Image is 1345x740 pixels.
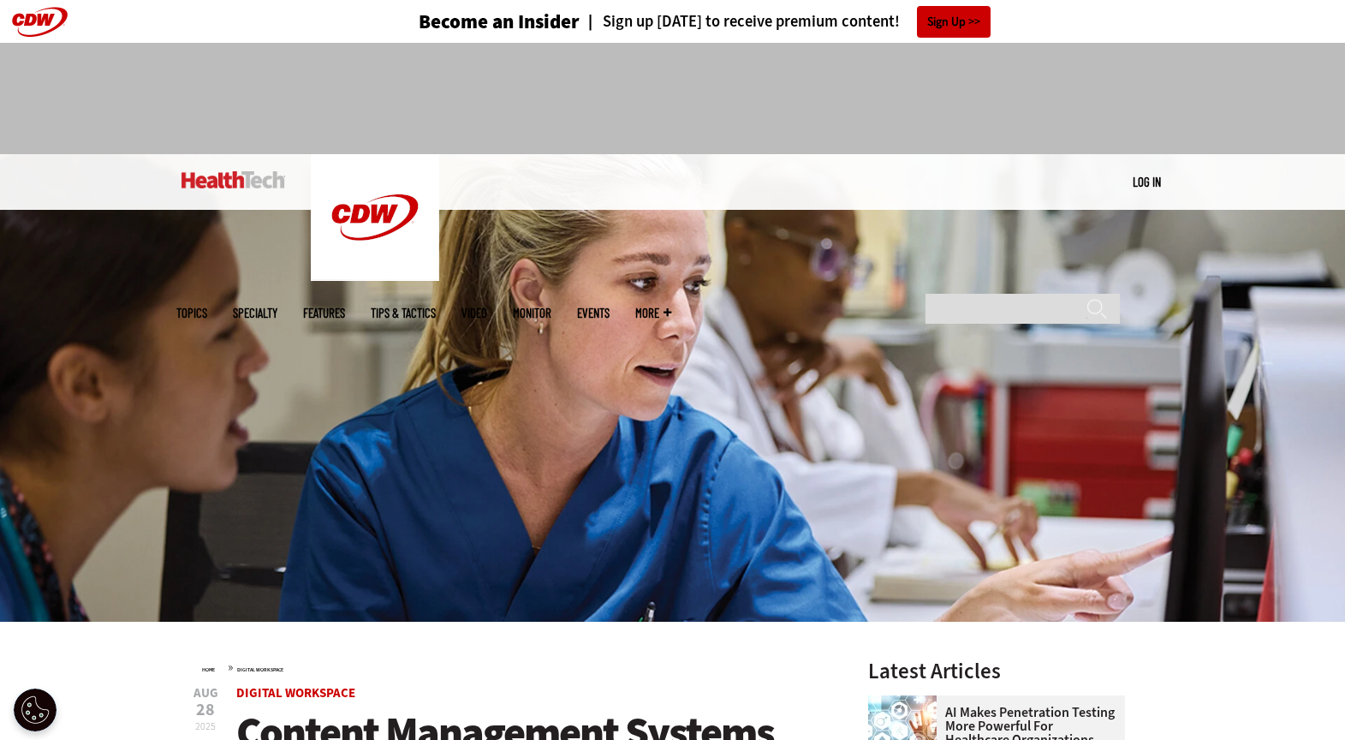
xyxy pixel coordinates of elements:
[202,660,824,674] div: »
[237,666,283,673] a: Digital Workspace
[1133,174,1161,189] a: Log in
[303,307,345,319] a: Features
[182,171,285,188] img: Home
[233,307,277,319] span: Specialty
[513,307,551,319] a: MonITor
[868,695,945,709] a: Healthcare and hacking concept
[202,666,215,673] a: Home
[176,307,207,319] span: Topics
[14,689,57,731] button: Open Preferences
[461,307,487,319] a: Video
[14,689,57,731] div: Cookie Settings
[236,684,355,701] a: Digital Workspace
[917,6,991,38] a: Sign Up
[195,719,216,733] span: 2025
[580,14,900,30] a: Sign up [DATE] to receive premium content!
[1133,173,1161,191] div: User menu
[354,12,580,32] a: Become an Insider
[635,307,671,319] span: More
[361,60,985,137] iframe: advertisement
[311,154,439,281] img: Home
[577,307,610,319] a: Events
[311,267,439,285] a: CDW
[371,307,436,319] a: Tips & Tactics
[193,701,218,719] span: 28
[868,660,1125,682] h3: Latest Articles
[419,12,580,32] h3: Become an Insider
[193,687,218,700] span: Aug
